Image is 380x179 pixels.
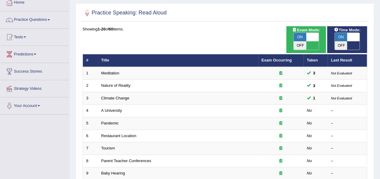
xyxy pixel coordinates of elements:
div: Exam occurring question [261,108,300,114]
a: Strategy Videos [0,80,69,95]
div: Show exams occurring in exams [286,26,326,53]
div: Exam occurring question [261,96,300,101]
span: Exam Mode: [290,27,322,33]
a: Your Account [0,97,69,112]
a: Nature of Reality [101,83,131,88]
td: 3 [83,92,98,105]
div: Exam occurring question [261,133,300,139]
span: You can still take this question [311,70,318,76]
a: Predictions [0,46,69,61]
th: Taken [304,54,328,67]
em: No [307,121,312,125]
a: Tests [0,29,69,44]
td: 6 [83,130,98,142]
div: – [331,158,364,164]
div: Exam occurring question [261,121,300,126]
div: – [331,108,364,114]
span: You can still take this question [311,95,318,101]
div: Showing of items. [83,26,367,32]
small: Not Evaluated [331,84,352,87]
td: 7 [83,142,98,155]
a: Tourism [101,146,115,150]
a: A University [101,108,122,113]
a: Baby Hearing [101,171,125,175]
span: OFF [294,41,306,50]
a: Meditation [101,71,119,75]
span: ON [294,33,306,41]
div: Exam occurring question [261,171,300,176]
em: No [307,159,312,163]
small: Not Evaluated [331,71,352,75]
a: Success Stories [0,63,69,78]
td: 1 [83,67,98,80]
div: Exam occurring question [261,158,300,164]
em: No [307,171,312,175]
a: Practice Questions [0,11,69,27]
small: Not Evaluated [331,96,352,100]
span: OFF [335,41,347,50]
td: 8 [83,155,98,167]
em: No [307,133,312,138]
div: Exam occurring question [261,83,300,89]
a: Climate Change [101,96,129,100]
div: – [331,171,364,176]
td: 2 [83,80,98,92]
th: # [83,54,98,67]
a: Exam Occurring [261,58,292,62]
b: 60 [109,27,113,31]
div: Exam occurring question [261,71,300,76]
th: Title [98,54,258,67]
span: ON [335,33,347,41]
td: 4 [83,105,98,117]
div: Exam occurring question [261,146,300,151]
div: – [331,146,364,151]
h2: Practice Speaking: Read Aloud [83,8,167,17]
span: You can still take this question [311,83,318,89]
a: Restaurant Location [101,133,136,138]
a: Parent Teacher Conferences [101,159,151,163]
div: – [331,133,364,139]
td: 5 [83,117,98,130]
em: No [307,108,312,113]
a: Pandemic [101,121,119,125]
th: Last Result [328,54,367,67]
b: 1-20 [98,27,106,31]
div: – [331,121,364,126]
span: Time Mode: [331,27,363,33]
em: No [307,146,312,150]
